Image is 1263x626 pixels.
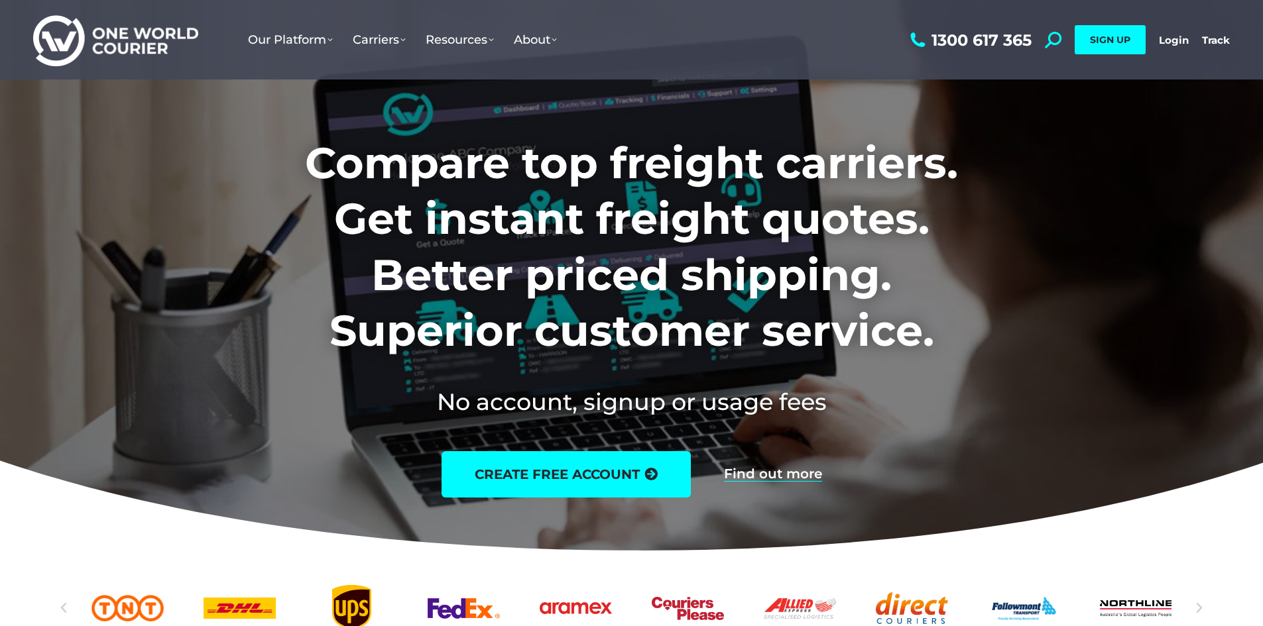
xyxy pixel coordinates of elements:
span: About [514,32,557,47]
a: Our Platform [238,19,343,60]
span: SIGN UP [1090,34,1130,46]
a: About [504,19,567,60]
span: Resources [426,32,494,47]
h1: Compare top freight carriers. Get instant freight quotes. Better priced shipping. Superior custom... [217,135,1046,359]
h2: No account, signup or usage fees [217,386,1046,418]
a: Login [1159,34,1189,46]
a: Track [1202,34,1230,46]
a: Resources [416,19,504,60]
span: Our Platform [248,32,333,47]
a: Find out more [724,467,822,482]
a: SIGN UP [1075,25,1146,54]
a: create free account [442,451,691,497]
a: Carriers [343,19,416,60]
span: Carriers [353,32,406,47]
a: 1300 617 365 [907,32,1032,48]
img: One World Courier [33,13,198,67]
